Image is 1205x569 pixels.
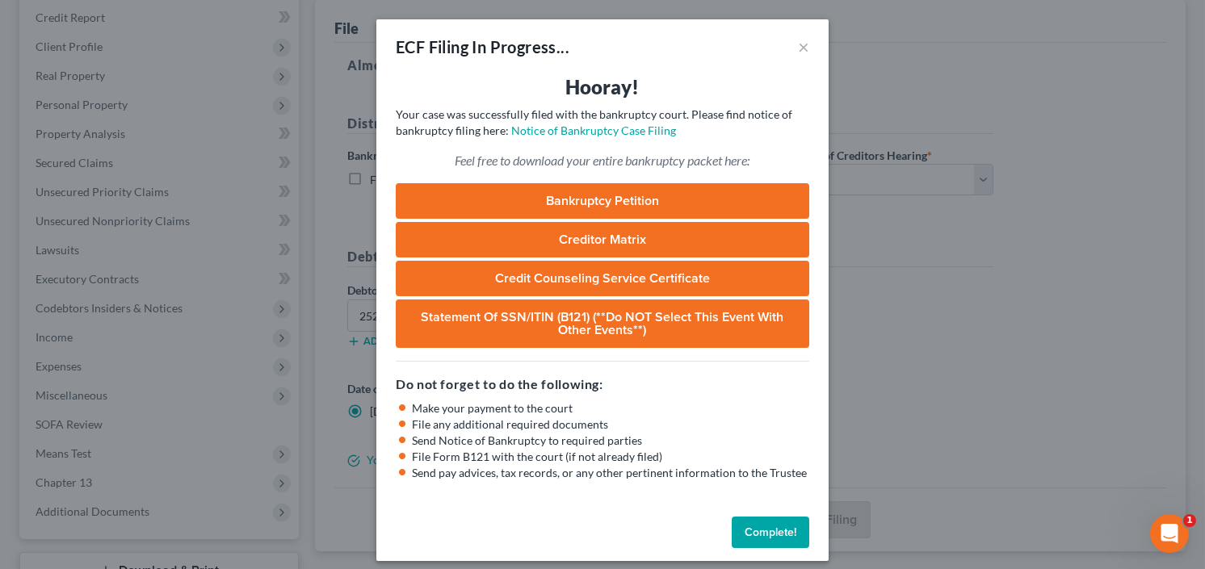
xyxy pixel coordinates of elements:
div: ECF Filing In Progress... [396,36,569,58]
a: Credit Counseling Service Certificate [396,261,809,296]
h3: Hooray! [396,74,809,100]
li: Make your payment to the court [412,400,809,416]
a: Statement of SSN/ITIN (B121) (**Do NOT select this event with other events**) [396,299,809,348]
span: 1 [1183,514,1196,527]
h5: Do not forget to do the following: [396,374,809,394]
li: File any additional required documents [412,416,809,433]
p: Feel free to download your entire bankruptcy packet here: [396,152,809,170]
button: Complete! [732,517,809,549]
a: Bankruptcy Petition [396,183,809,219]
a: Creditor Matrix [396,222,809,257]
span: Your case was successfully filed with the bankruptcy court. Please find notice of bankruptcy fili... [396,107,792,137]
button: × [798,37,809,56]
li: File Form B121 with the court (if not already filed) [412,449,809,465]
li: Send pay advices, tax records, or any other pertinent information to the Trustee [412,465,809,481]
li: Send Notice of Bankruptcy to required parties [412,433,809,449]
iframe: Intercom live chat [1150,514,1189,553]
a: Notice of Bankruptcy Case Filing [511,123,676,137]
